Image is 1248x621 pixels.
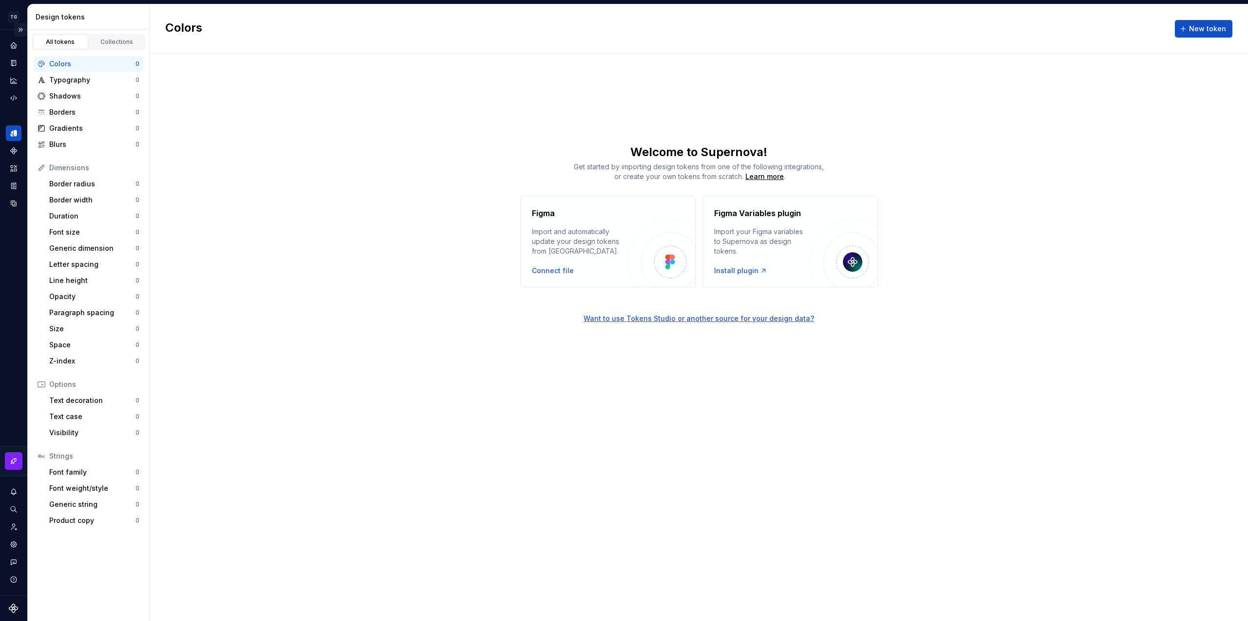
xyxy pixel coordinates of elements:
a: Documentation [6,55,21,71]
a: Z-index0 [45,353,143,369]
div: 0 [136,341,139,349]
div: 0 [136,277,139,284]
a: Text case0 [45,409,143,424]
div: Space [49,340,136,350]
a: Opacity0 [45,289,143,304]
a: Learn more [745,172,784,181]
div: Search ⌘K [6,501,21,517]
h4: Figma [532,207,555,219]
a: Visibility0 [45,425,143,441]
div: Line height [49,276,136,285]
div: 0 [136,293,139,300]
div: Border width [49,195,136,205]
div: Strings [49,451,139,461]
a: Storybook stories [6,178,21,194]
div: 0 [136,140,139,148]
a: Border radius0 [45,176,143,192]
div: 0 [136,325,139,333]
a: Supernova Logo [9,603,19,613]
a: Home [6,38,21,53]
div: Generic string [49,500,136,509]
a: Font weight/style0 [45,481,143,496]
div: Gradients [49,123,136,133]
div: Colors [49,59,136,69]
button: Contact support [6,554,21,570]
div: Font weight/style [49,483,136,493]
button: TG [2,6,25,27]
div: 0 [136,108,139,116]
div: 0 [136,484,139,492]
div: 0 [136,413,139,421]
a: Assets [6,160,21,176]
div: Z-index [49,356,136,366]
h4: Figma Variables plugin [714,207,801,219]
a: Colors0 [34,56,143,72]
div: Font size [49,227,136,237]
a: Blurs0 [34,137,143,152]
div: 0 [136,429,139,437]
div: Text decoration [49,396,136,405]
div: 0 [136,180,139,188]
a: Install plugin [714,266,767,276]
div: 0 [136,76,139,84]
div: 0 [136,244,139,252]
a: Settings [6,537,21,552]
a: Border width0 [45,192,143,208]
div: Paragraph spacing [49,308,136,318]
a: Generic string0 [45,497,143,512]
div: Import and automatically update your design tokens from [GEOGRAPHIC_DATA]. [532,227,627,256]
div: 0 [136,357,139,365]
a: Duration0 [45,208,143,224]
div: TG [8,11,19,23]
div: Components [6,143,21,159]
div: Letter spacing [49,260,136,269]
button: Connect file [532,266,574,276]
div: Size [49,324,136,334]
button: Want to use Tokens Studio or another source for your design data? [584,314,814,323]
button: New token [1175,20,1232,38]
div: 0 [136,309,139,317]
button: Expand sidebar [14,23,27,37]
a: Line height0 [45,273,143,288]
button: Notifications [6,484,21,500]
a: Typography0 [34,72,143,88]
a: Design tokens [6,125,21,141]
a: Invite team [6,519,21,535]
h2: Colors [165,20,202,38]
a: Font family0 [45,464,143,480]
div: 0 [136,397,139,404]
a: Font size0 [45,224,143,240]
div: 0 [136,60,139,68]
a: Generic dimension0 [45,240,143,256]
a: Want to use Tokens Studio or another source for your design data? [150,287,1248,323]
a: Space0 [45,337,143,353]
div: 0 [136,517,139,524]
div: Borders [49,107,136,117]
div: 0 [136,196,139,204]
a: Gradients0 [34,120,143,136]
div: 0 [136,260,139,268]
div: Collections [93,38,141,46]
a: Code automation [6,90,21,106]
div: Font family [49,467,136,477]
div: Dimensions [49,163,139,173]
a: Text decoration0 [45,393,143,408]
div: Design tokens [36,12,145,22]
a: Letter spacing0 [45,257,143,272]
div: 0 [136,92,139,100]
div: 0 [136,468,139,476]
div: Shadows [49,91,136,101]
a: Analytics [6,73,21,88]
div: 0 [136,228,139,236]
div: 0 [136,501,139,508]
